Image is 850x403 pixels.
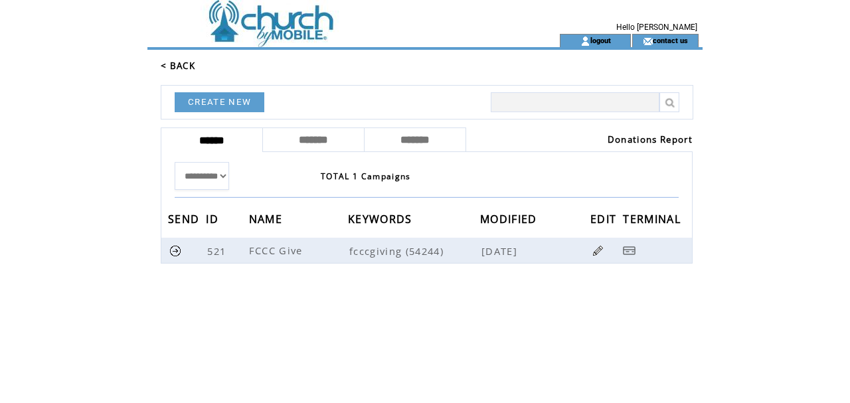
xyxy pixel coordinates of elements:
[321,171,411,182] span: TOTAL 1 Campaigns
[616,23,697,32] span: Hello [PERSON_NAME]
[480,214,541,222] a: MODIFIED
[608,133,693,145] a: Donations Report
[206,214,222,222] a: ID
[590,208,620,233] span: EDIT
[249,244,306,257] span: FCCC Give
[249,208,286,233] span: NAME
[481,244,521,258] span: [DATE]
[168,208,203,233] span: SEND
[207,244,229,258] span: 521
[643,36,653,46] img: contact_us_icon.gif
[480,208,541,233] span: MODIFIED
[161,60,195,72] a: < BACK
[175,92,264,112] a: CREATE NEW
[349,244,479,258] span: fcccgiving (54244)
[348,208,416,233] span: KEYWORDS
[590,36,611,44] a: logout
[206,208,222,233] span: ID
[580,36,590,46] img: account_icon.gif
[653,36,688,44] a: contact us
[623,208,684,233] span: TERMINAL
[249,214,286,222] a: NAME
[348,214,416,222] a: KEYWORDS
